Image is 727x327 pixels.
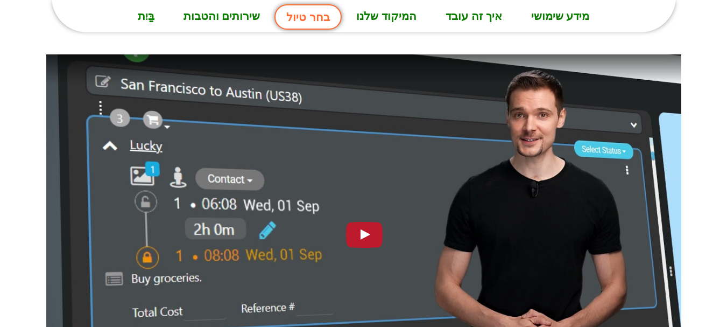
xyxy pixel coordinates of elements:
[123,3,169,30] a: בַּיִת
[356,10,417,22] font: המיקוד שלנו
[517,3,604,30] a: מידע שימושי
[286,11,330,23] font: בחר טיול
[531,10,590,22] font: מידע שימושי
[342,3,431,30] a: המיקוד שלנו
[183,10,260,22] font: שירותים והטבות
[431,3,517,30] a: איך זה עובד
[138,10,154,22] font: בַּיִת
[274,4,342,30] a: בחר טיול
[446,10,502,22] font: איך זה עובד
[169,3,275,30] a: שירותים והטבות
[52,3,676,30] nav: תַפרִיט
